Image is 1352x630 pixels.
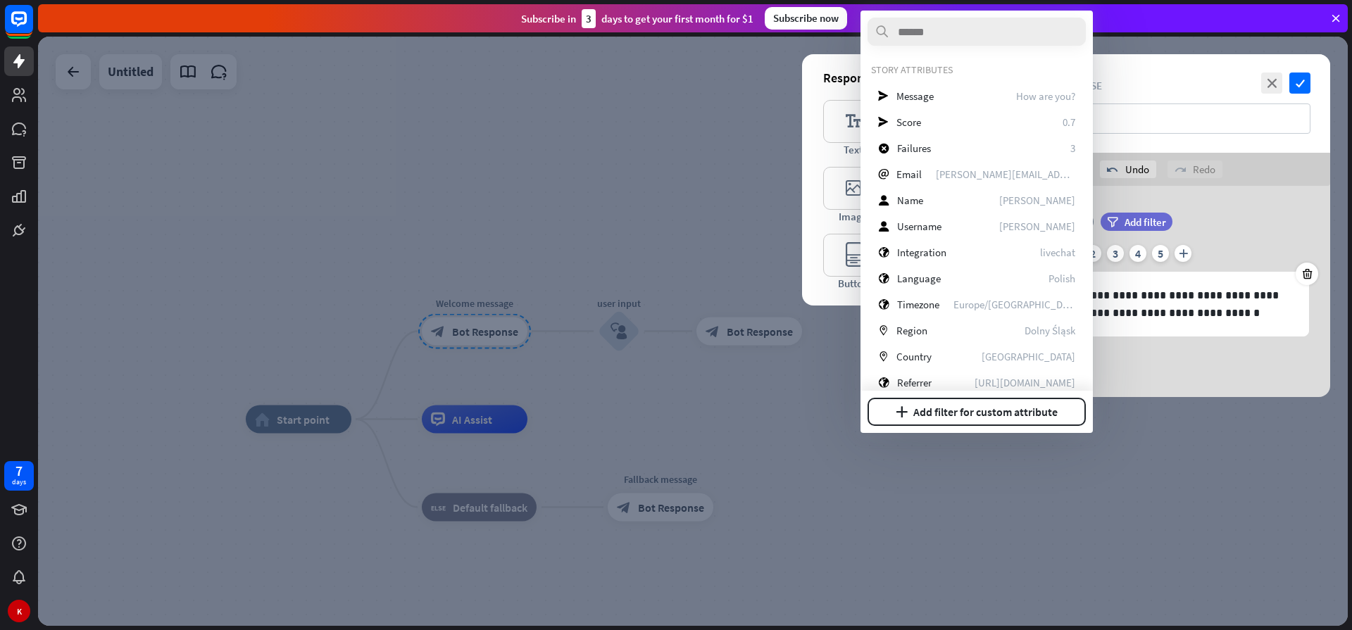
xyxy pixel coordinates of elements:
[897,246,946,259] span: Integration
[878,91,889,101] i: send
[1016,89,1075,103] span: How are you?
[897,141,931,155] span: Failures
[878,117,889,127] i: send
[896,350,932,363] span: Country
[878,325,889,336] i: marker
[975,376,1075,389] span: https://livechat.com
[896,89,934,103] span: Message
[982,350,1075,363] span: Poland
[1107,245,1124,262] div: 3
[878,169,889,179] i: email
[1040,246,1075,259] span: livechat
[1100,160,1156,178] div: Undo
[897,194,923,207] span: Name
[12,477,26,487] div: days
[1084,245,1101,262] div: 2
[765,7,847,30] div: Subscribe now
[878,299,889,310] i: globe
[1175,164,1186,175] i: redo
[897,220,941,233] span: Username
[878,273,889,284] i: globe
[896,324,927,337] span: Region
[868,398,1086,426] button: plusAdd filter for custom attribute
[1289,73,1310,94] i: check
[896,115,921,129] span: Score
[15,465,23,477] div: 7
[1025,324,1075,337] span: Dolny Śląsk
[1063,115,1075,129] span: 0.7
[999,194,1075,207] span: Peter Crauch
[582,9,596,28] div: 3
[897,272,941,285] span: Language
[878,377,889,388] i: globe
[896,168,922,181] span: Email
[1049,272,1075,285] span: Polish
[1107,164,1118,175] i: undo
[8,600,30,622] div: K
[953,298,1075,311] span: Europe/Warsaw
[878,351,889,362] i: marker
[4,461,34,491] a: 7 days
[897,376,932,389] span: Referrer
[999,220,1075,233] span: Peter Crauch
[1168,160,1222,178] div: Redo
[521,9,753,28] div: Subscribe in days to get your first month for $1
[1152,245,1169,262] div: 5
[1175,245,1191,262] i: plus
[1125,215,1166,229] span: Add filter
[871,63,1082,76] div: STORY ATTRIBUTES
[1129,245,1146,262] div: 4
[1107,217,1118,227] i: filter
[1261,73,1282,94] i: close
[878,195,889,206] i: user
[1070,141,1075,155] span: 3
[878,221,889,232] i: user
[11,6,54,48] button: Open LiveChat chat widget
[896,406,908,417] i: plus
[897,298,939,311] span: Timezone
[878,247,889,258] i: globe
[878,143,889,153] i: block_failure
[936,168,1075,181] span: peter@crauch.com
